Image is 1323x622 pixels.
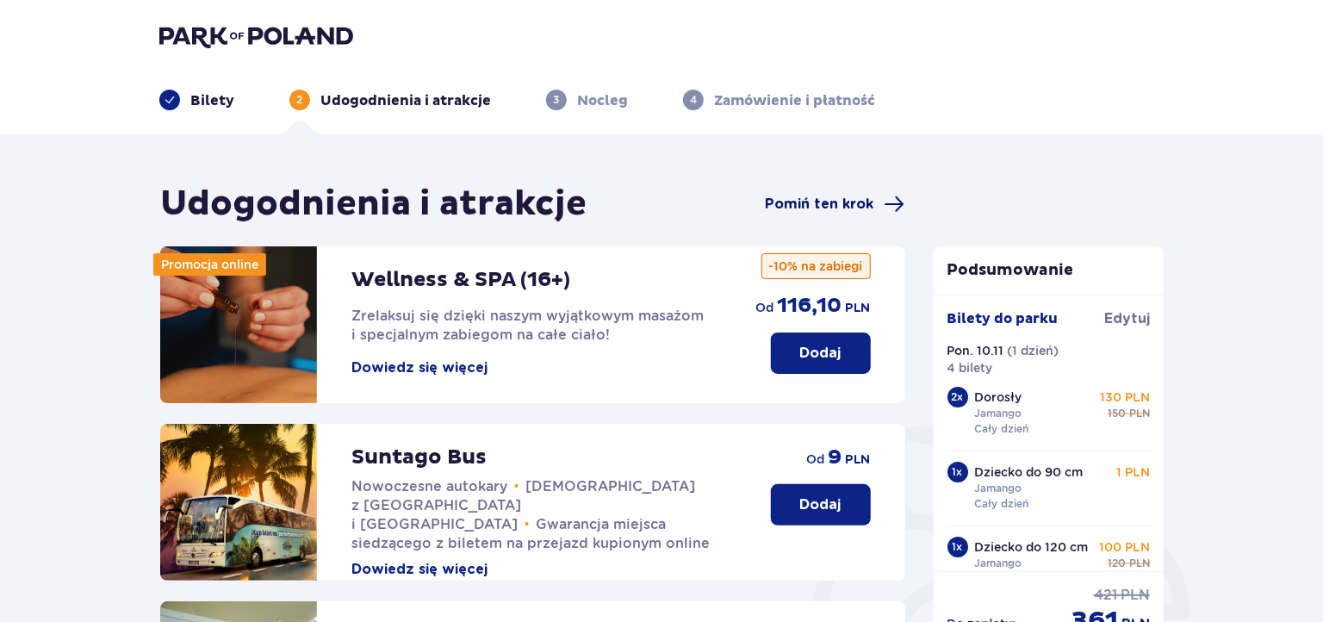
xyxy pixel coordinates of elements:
span: 116,10 [778,293,842,319]
p: Jamango [975,406,1022,421]
div: 2 x [947,387,968,407]
p: 4 bilety [947,359,993,376]
p: Pon. 10.11 [947,342,1004,359]
p: ( 1 dzień ) [1008,342,1059,359]
p: Jamango [975,481,1022,496]
button: Dodaj [771,484,871,526]
span: • [525,516,530,533]
p: Dziecko do 90 cm [975,463,1084,481]
p: Bilety [190,91,234,110]
div: Bilety [159,90,234,110]
p: Dodaj [800,344,842,363]
p: Wellness & SPA (16+) [351,267,570,293]
p: Nocleg [577,91,628,110]
p: Podsumowanie [934,260,1165,281]
div: 1 x [947,462,968,482]
p: Dorosły [975,389,1022,406]
p: 130 PLN [1100,389,1150,406]
p: Dziecko do 120 cm [975,538,1089,556]
span: PLN [846,451,871,469]
p: Bilety do parku [947,309,1059,328]
span: [DEMOGRAPHIC_DATA] z [GEOGRAPHIC_DATA] i [GEOGRAPHIC_DATA] [351,478,696,532]
span: PLN [846,300,871,317]
span: PLN [1121,586,1150,605]
div: 3Nocleg [546,90,628,110]
p: Cały dzień [975,496,1029,512]
span: od [756,299,774,316]
span: PLN [1129,556,1150,571]
span: Pomiń ten krok [766,195,874,214]
div: 1 x [947,537,968,557]
span: od [807,451,825,468]
div: Promocja online [153,253,266,276]
p: 3 [554,92,560,108]
p: -10% na zabiegi [761,253,871,279]
h1: Udogodnienia i atrakcje [160,183,587,226]
a: Pomiń ten krok [766,194,905,215]
button: Dowiedz się więcej [351,358,488,377]
span: 120 [1108,556,1126,571]
button: Dowiedz się więcej [351,560,488,579]
div: 2Udogodnienia i atrakcje [289,90,491,110]
p: 100 PLN [1099,538,1150,556]
p: Udogodnienia i atrakcje [320,91,491,110]
button: Dodaj [771,333,871,374]
span: 150 [1108,406,1126,421]
p: Cały dzień [975,421,1029,437]
div: 4Zamówienie i płatność [683,90,875,110]
p: Suntago Bus [351,445,487,470]
p: Zamówienie i płatność [714,91,875,110]
span: Nowoczesne autokary [351,478,507,494]
span: Zrelaksuj się dzięki naszym wyjątkowym masażom i specjalnym zabiegom na całe ciało! [351,308,704,343]
p: 2 [297,92,303,108]
span: 421 [1094,586,1117,605]
p: 1 PLN [1116,463,1150,481]
p: Dodaj [800,495,842,514]
span: 9 [829,445,842,470]
p: 4 [690,92,697,108]
span: PLN [1129,406,1150,421]
span: • [514,478,519,495]
img: Park of Poland logo [159,24,353,48]
p: Jamango [975,556,1022,571]
img: attraction [160,246,317,403]
img: attraction [160,424,317,581]
span: Edytuj [1104,309,1150,328]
